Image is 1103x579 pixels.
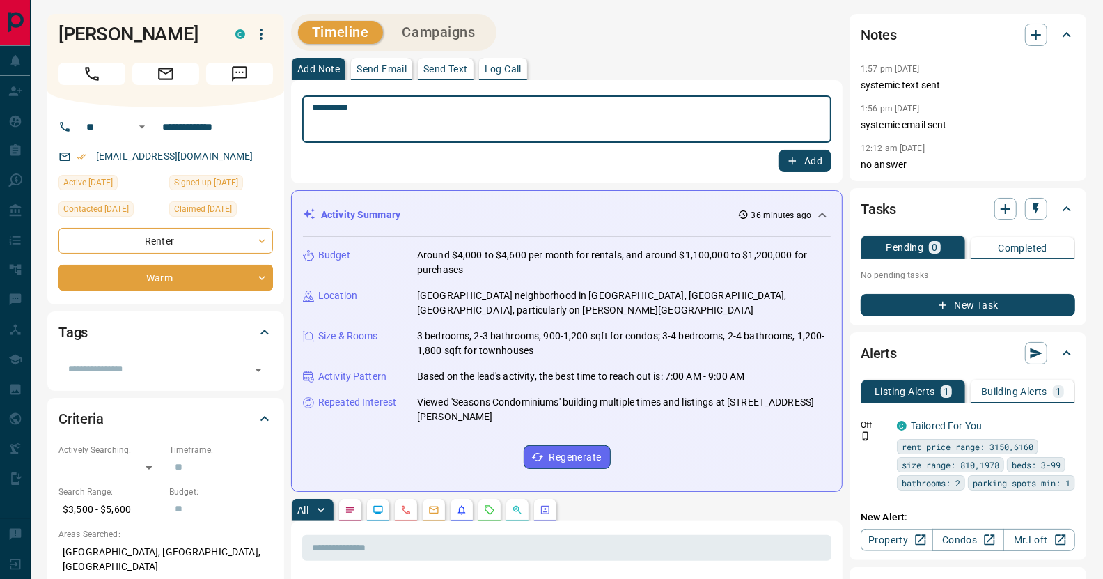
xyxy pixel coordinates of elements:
[1003,529,1075,551] a: Mr.Loft
[400,504,412,516] svg: Calls
[524,445,611,469] button: Regenerate
[58,444,162,456] p: Actively Searching:
[428,504,439,516] svg: Emails
[1012,458,1061,472] span: beds: 3-99
[861,431,870,441] svg: Push Notification Only
[58,408,104,430] h2: Criteria
[58,23,214,45] h1: [PERSON_NAME]
[998,243,1047,253] p: Completed
[417,329,831,358] p: 3 bedrooms, 2-3 bathrooms, 900-1,200 sqft for condos; 3-4 bedrooms, 2-4 bathrooms, 1,200-1,800 sq...
[981,387,1047,396] p: Building Alerts
[861,104,920,114] p: 1:56 pm [DATE]
[174,176,238,190] span: Signed up [DATE]
[417,395,831,424] p: Viewed 'Seasons Condominiums' building multiple times and listings at [STREET_ADDRESS][PERSON_NAME]
[861,337,1075,370] div: Alerts
[1056,387,1061,396] p: 1
[911,420,982,431] a: Tailored For You
[58,63,125,85] span: Call
[902,440,1033,454] span: rent price range: 3150,6160
[58,402,273,435] div: Criteria
[861,118,1075,132] p: systemic email sent
[861,510,1075,525] p: New Alert:
[456,504,467,516] svg: Listing Alerts
[318,369,386,384] p: Activity Pattern
[932,242,937,252] p: 0
[63,202,129,216] span: Contacted [DATE]
[58,228,273,254] div: Renter
[58,265,273,291] div: Warm
[540,504,551,516] svg: Agent Actions
[861,342,897,364] h2: Alerts
[861,529,932,551] a: Property
[373,504,384,516] svg: Lead Browsing Activity
[58,498,162,521] p: $3,500 - $5,600
[944,387,949,396] p: 1
[58,316,273,349] div: Tags
[77,152,86,162] svg: Email Verified
[886,242,924,252] p: Pending
[58,201,162,221] div: Mon Aug 11 2025
[298,21,383,44] button: Timeline
[861,294,1075,316] button: New Task
[861,192,1075,226] div: Tasks
[235,29,245,39] div: condos.ca
[902,458,999,472] span: size range: 810,1978
[512,504,523,516] svg: Opportunities
[169,486,273,498] p: Budget:
[897,421,907,431] div: condos.ca
[973,476,1070,490] span: parking spots min: 1
[318,395,396,410] p: Repeated Interest
[134,118,150,135] button: Open
[417,248,831,277] p: Around $4,000 to $4,600 per month for rentals, and around $1,100,000 to $1,200,000 for purchases
[58,541,273,578] p: [GEOGRAPHIC_DATA], [GEOGRAPHIC_DATA], [GEOGRAPHIC_DATA]
[58,321,88,343] h2: Tags
[321,208,400,222] p: Activity Summary
[417,369,744,384] p: Based on the lead's activity, the best time to reach out is: 7:00 AM - 9:00 AM
[417,288,831,318] p: [GEOGRAPHIC_DATA] neighborhood in [GEOGRAPHIC_DATA], [GEOGRAPHIC_DATA], [GEOGRAPHIC_DATA], partic...
[484,504,495,516] svg: Requests
[357,64,407,74] p: Send Email
[318,329,378,343] p: Size & Rooms
[751,209,812,222] p: 36 minutes ago
[861,157,1075,172] p: no answer
[861,24,897,46] h2: Notes
[318,288,357,303] p: Location
[861,18,1075,52] div: Notes
[297,505,308,515] p: All
[58,486,162,498] p: Search Range:
[861,64,920,74] p: 1:57 pm [DATE]
[174,202,232,216] span: Claimed [DATE]
[249,360,268,380] button: Open
[318,248,350,263] p: Budget
[485,64,522,74] p: Log Call
[303,202,831,228] div: Activity Summary36 minutes ago
[58,528,273,541] p: Areas Searched:
[169,444,273,456] p: Timeframe:
[902,476,960,490] span: bathrooms: 2
[875,387,935,396] p: Listing Alerts
[169,201,273,221] div: Mon Aug 11 2025
[861,144,925,153] p: 12:12 am [DATE]
[169,175,273,194] div: Thu Jun 04 2020
[58,175,162,194] div: Wed Sep 10 2025
[345,504,356,516] svg: Notes
[861,265,1075,286] p: No pending tasks
[423,64,468,74] p: Send Text
[861,78,1075,93] p: systemic text sent
[132,63,199,85] span: Email
[861,419,889,431] p: Off
[932,529,1004,551] a: Condos
[96,150,253,162] a: [EMAIL_ADDRESS][DOMAIN_NAME]
[206,63,273,85] span: Message
[861,198,896,220] h2: Tasks
[779,150,831,172] button: Add
[389,21,490,44] button: Campaigns
[63,176,113,190] span: Active [DATE]
[297,64,340,74] p: Add Note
